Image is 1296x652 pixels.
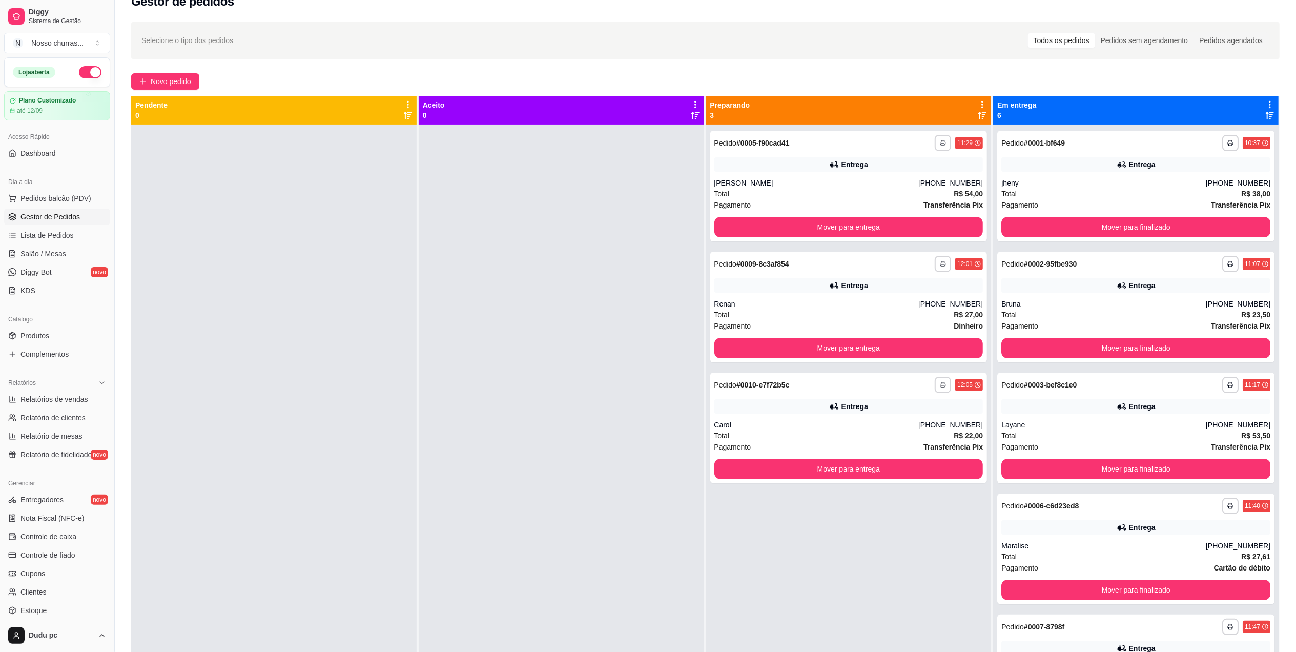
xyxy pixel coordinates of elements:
[714,459,983,479] button: Mover para entrega
[1001,459,1270,479] button: Mover para finalizado
[20,587,47,597] span: Clientes
[1206,178,1270,188] div: [PHONE_NUMBER]
[1024,260,1077,268] strong: # 0002-95fbe930
[957,139,973,147] div: 11:29
[4,510,110,526] a: Nota Fiscal (NFC-e)
[714,309,730,320] span: Total
[1211,443,1270,451] strong: Transferência Pix
[4,145,110,161] a: Dashboard
[20,513,84,523] span: Nota Fiscal (NFC-e)
[20,413,86,423] span: Relatório de clientes
[1129,159,1156,170] div: Entrega
[1024,139,1065,147] strong: # 0001-bf649
[841,401,868,412] div: Entrega
[714,338,983,358] button: Mover para entrega
[714,199,751,211] span: Pagamento
[20,431,83,441] span: Relatório de mesas
[918,299,983,309] div: [PHONE_NUMBER]
[4,33,110,53] button: Select a team
[4,346,110,362] a: Complementos
[1206,541,1270,551] div: [PHONE_NUMBER]
[714,420,919,430] div: Carol
[1024,381,1077,389] strong: # 0003-bef8c1e0
[4,565,110,582] a: Cupons
[714,320,751,332] span: Pagamento
[29,8,106,17] span: Diggy
[79,66,101,78] button: Alterar Status
[1095,33,1194,48] div: Pedidos sem agendamento
[1211,201,1270,209] strong: Transferência Pix
[1211,322,1270,330] strong: Transferência Pix
[1001,178,1206,188] div: jheny
[954,190,983,198] strong: R$ 54,00
[1001,199,1038,211] span: Pagamento
[1245,139,1260,147] div: 10:37
[4,602,110,619] a: Estoque
[4,91,110,120] a: Plano Customizadoaté 12/09
[4,475,110,492] div: Gerenciar
[714,441,751,453] span: Pagamento
[4,623,110,648] button: Dudu pc
[714,217,983,237] button: Mover para entrega
[4,410,110,426] a: Relatório de clientes
[4,190,110,207] button: Pedidos balcão (PDV)
[20,349,69,359] span: Complementos
[918,420,983,430] div: [PHONE_NUMBER]
[131,73,199,90] button: Novo pedido
[714,260,737,268] span: Pedido
[997,110,1036,120] p: 6
[714,188,730,199] span: Total
[20,212,80,222] span: Gestor de Pedidos
[1245,260,1260,268] div: 11:07
[954,432,983,440] strong: R$ 22,00
[20,193,91,203] span: Pedidos balcão (PDV)
[1001,299,1206,309] div: Bruna
[4,584,110,600] a: Clientes
[1245,623,1260,631] div: 11:47
[1206,420,1270,430] div: [PHONE_NUMBER]
[1241,311,1270,319] strong: R$ 23,50
[4,282,110,299] a: KDS
[13,67,55,78] div: Loja aberta
[1001,217,1270,237] button: Mover para finalizado
[4,328,110,344] a: Produtos
[4,391,110,407] a: Relatórios de vendas
[1241,190,1270,198] strong: R$ 38,00
[4,264,110,280] a: Diggy Botnovo
[1245,381,1260,389] div: 11:17
[135,110,168,120] p: 0
[736,260,789,268] strong: # 0009-8c3af854
[4,174,110,190] div: Dia a dia
[4,528,110,545] a: Controle de caixa
[13,38,23,48] span: N
[710,100,750,110] p: Preparando
[714,178,919,188] div: [PERSON_NAME]
[139,78,147,85] span: plus
[841,280,868,291] div: Entrega
[1001,623,1024,631] span: Pedido
[1001,309,1017,320] span: Total
[1001,260,1024,268] span: Pedido
[714,381,737,389] span: Pedido
[1129,280,1156,291] div: Entrega
[1001,551,1017,562] span: Total
[4,446,110,463] a: Relatório de fidelidadenovo
[1129,401,1156,412] div: Entrega
[1001,188,1017,199] span: Total
[954,311,983,319] strong: R$ 27,00
[20,230,74,240] span: Lista de Pedidos
[1028,33,1095,48] div: Todos os pedidos
[423,100,445,110] p: Aceito
[1245,502,1260,510] div: 11:40
[841,159,868,170] div: Entrega
[20,267,52,277] span: Diggy Bot
[20,568,45,579] span: Cupons
[29,17,106,25] span: Sistema de Gestão
[19,97,76,105] article: Plano Customizado
[8,379,36,387] span: Relatórios
[714,430,730,441] span: Total
[20,495,64,505] span: Entregadores
[1241,553,1270,561] strong: R$ 27,61
[20,550,75,560] span: Controle de fiado
[957,260,973,268] div: 12:01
